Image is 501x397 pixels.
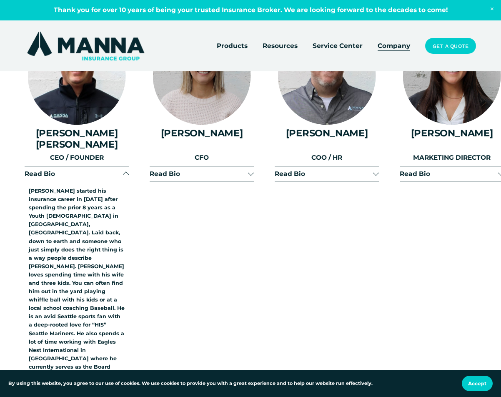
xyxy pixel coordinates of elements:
[468,380,486,387] span: Accept
[425,38,476,54] a: Get a Quote
[25,170,123,178] span: Read Bio
[275,128,379,139] h4: [PERSON_NAME]
[400,170,498,178] span: Read Bio
[275,166,379,181] button: Read Bio
[263,41,298,51] span: Resources
[25,153,129,163] p: CEO / FOUNDER
[462,376,493,391] button: Accept
[25,166,129,181] button: Read Bio
[25,30,146,62] img: Manna Insurance Group
[275,170,373,178] span: Read Bio
[275,153,379,163] p: COO / HR
[150,128,254,139] h4: [PERSON_NAME]
[217,41,248,51] span: Products
[150,170,248,178] span: Read Bio
[8,380,373,387] p: By using this website, you agree to our use of cookies. We use cookies to provide you with a grea...
[25,128,129,150] h4: [PERSON_NAME] [PERSON_NAME]
[217,40,248,52] a: folder dropdown
[150,166,254,181] button: Read Bio
[313,40,363,52] a: Service Center
[150,153,254,163] p: CFO
[378,40,410,52] a: Company
[263,40,298,52] a: folder dropdown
